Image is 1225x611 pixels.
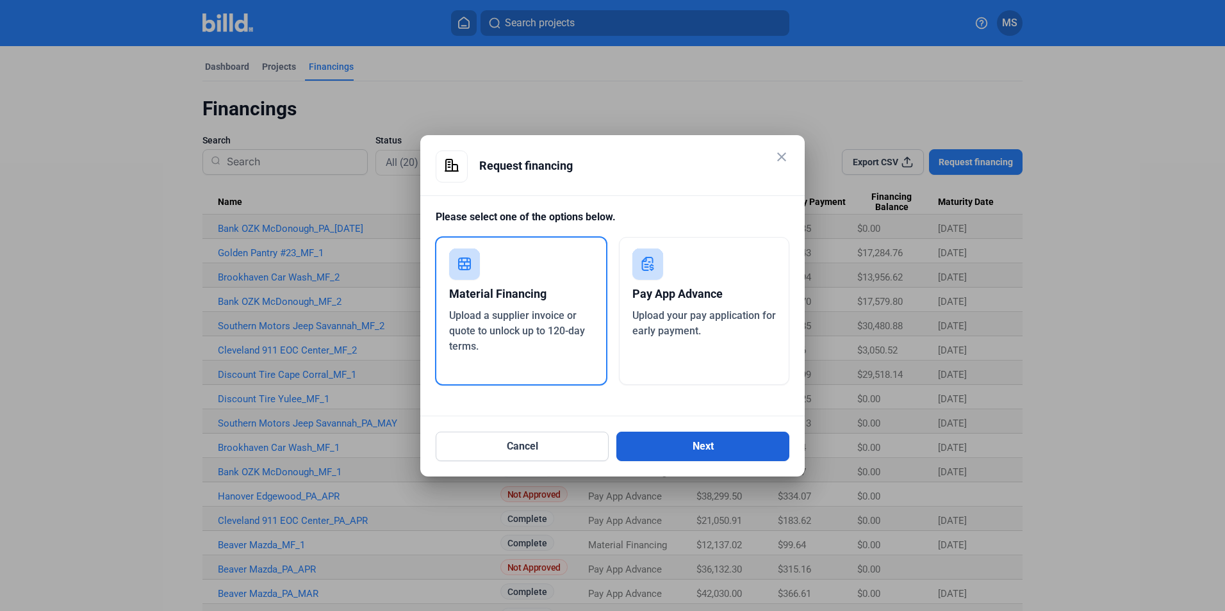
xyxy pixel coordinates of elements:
span: Upload your pay application for early payment. [632,309,776,337]
button: Next [616,432,789,461]
div: Material Financing [449,280,593,308]
span: Upload a supplier invoice or quote to unlock up to 120-day terms. [449,309,585,352]
button: Cancel [436,432,609,461]
div: Pay App Advance [632,280,777,308]
mat-icon: close [774,149,789,165]
div: Request financing [479,151,789,181]
div: Please select one of the options below. [436,209,789,237]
